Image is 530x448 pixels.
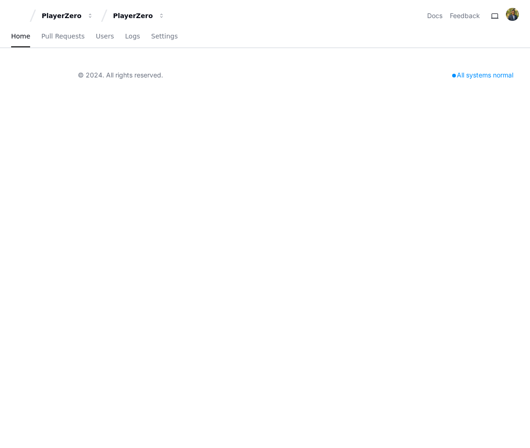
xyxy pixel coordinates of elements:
[151,33,177,39] span: Settings
[113,11,153,20] div: PlayerZero
[11,33,30,39] span: Home
[41,33,84,39] span: Pull Requests
[151,26,177,47] a: Settings
[109,7,169,24] button: PlayerZero
[11,26,30,47] a: Home
[506,8,519,21] img: avatar
[38,7,97,24] button: PlayerZero
[450,11,480,20] button: Feedback
[78,70,163,80] div: © 2024. All rights reserved.
[96,26,114,47] a: Users
[125,26,140,47] a: Logs
[42,11,82,20] div: PlayerZero
[427,11,442,20] a: Docs
[447,69,519,82] div: All systems normal
[125,33,140,39] span: Logs
[41,26,84,47] a: Pull Requests
[96,33,114,39] span: Users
